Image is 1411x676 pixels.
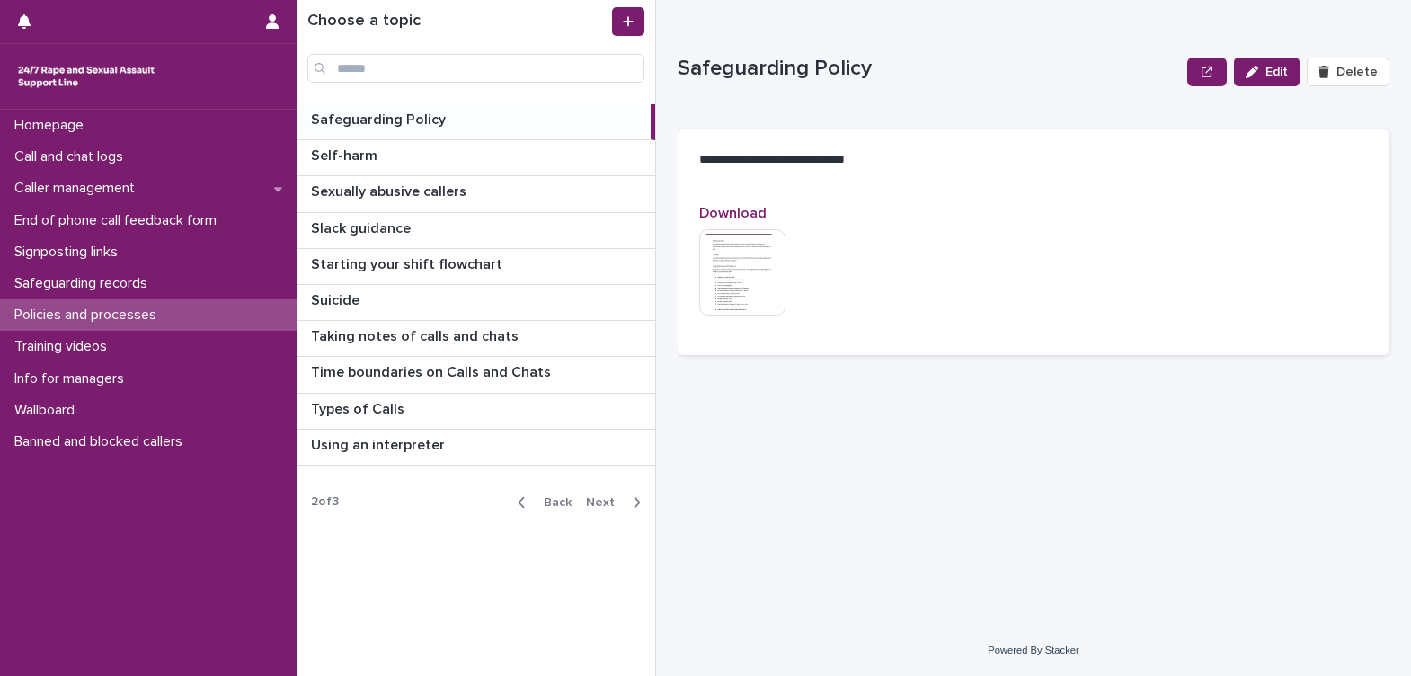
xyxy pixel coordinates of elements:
[7,244,132,261] p: Signposting links
[297,176,655,212] a: Sexually abusive callersSexually abusive callers
[7,433,197,450] p: Banned and blocked callers
[1265,66,1288,78] span: Edit
[297,480,353,524] p: 2 of 3
[297,321,655,357] a: Taking notes of calls and chatsTaking notes of calls and chats
[307,54,644,83] input: Search
[7,148,138,165] p: Call and chat logs
[7,180,149,197] p: Caller management
[311,360,555,381] p: Time boundaries on Calls and Chats
[311,433,448,454] p: Using an interpreter
[297,213,655,249] a: Slack guidanceSlack guidance
[586,496,626,509] span: Next
[311,144,381,165] p: Self-harm
[307,12,608,31] h1: Choose a topic
[297,140,655,176] a: Self-harmSelf-harm
[533,496,572,509] span: Back
[297,249,655,285] a: Starting your shift flowchartStarting your shift flowchart
[1307,58,1389,86] button: Delete
[7,307,171,324] p: Policies and processes
[7,370,138,387] p: Info for managers
[678,56,1180,82] p: Safeguarding Policy
[297,357,655,393] a: Time boundaries on Calls and ChatsTime boundaries on Calls and Chats
[988,645,1078,655] a: Powered By Stacker
[311,325,522,345] p: Taking notes of calls and chats
[14,58,158,94] img: rhQMoQhaT3yELyF149Cw
[297,430,655,466] a: Using an interpreterUsing an interpreter
[7,402,89,419] p: Wallboard
[1234,58,1300,86] button: Edit
[1336,66,1378,78] span: Delete
[311,217,414,237] p: Slack guidance
[311,397,408,418] p: Types of Calls
[311,289,363,309] p: Suicide
[297,285,655,321] a: SuicideSuicide
[7,212,231,229] p: End of phone call feedback form
[579,494,655,511] button: Next
[7,117,98,134] p: Homepage
[7,275,162,292] p: Safeguarding records
[311,253,506,273] p: Starting your shift flowchart
[503,494,579,511] button: Back
[311,108,449,129] p: Safeguarding Policy
[699,206,767,220] span: Download
[297,104,655,140] a: Safeguarding PolicySafeguarding Policy
[311,180,470,200] p: Sexually abusive callers
[297,394,655,430] a: Types of CallsTypes of Calls
[7,338,121,355] p: Training videos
